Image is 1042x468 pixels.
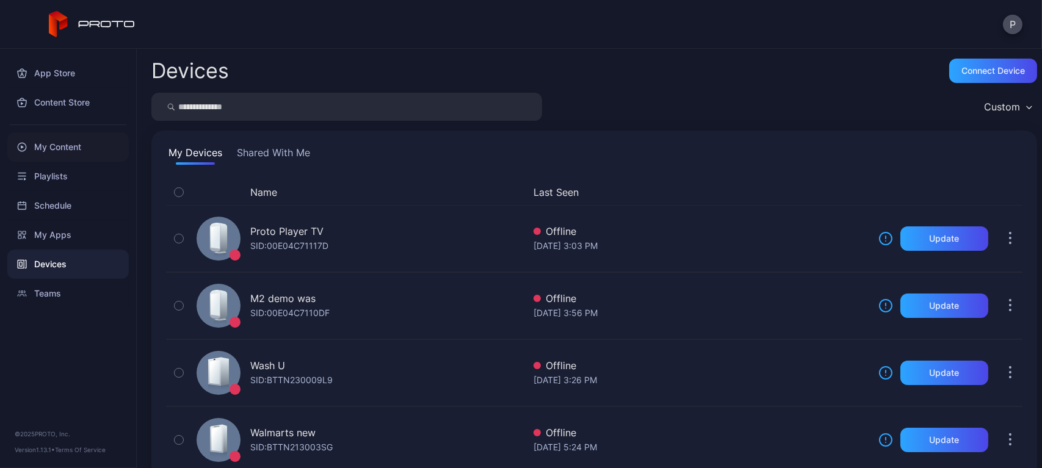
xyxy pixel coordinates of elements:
[250,358,285,373] div: Wash U
[534,425,869,440] div: Offline
[7,250,129,279] a: Devices
[900,226,988,251] button: Update
[961,66,1025,76] div: Connect device
[900,361,988,385] button: Update
[949,59,1037,83] button: Connect device
[250,291,316,306] div: M2 demo was
[930,435,960,445] div: Update
[930,301,960,311] div: Update
[930,368,960,378] div: Update
[55,446,106,453] a: Terms Of Service
[7,279,129,308] a: Teams
[984,101,1020,113] div: Custom
[534,239,869,253] div: [DATE] 3:03 PM
[7,59,129,88] a: App Store
[534,306,869,320] div: [DATE] 3:56 PM
[7,162,129,191] a: Playlists
[7,88,129,117] a: Content Store
[166,145,225,165] button: My Devices
[534,358,869,373] div: Offline
[978,93,1037,121] button: Custom
[15,446,55,453] span: Version 1.13.1 •
[250,185,277,200] button: Name
[534,185,864,200] button: Last Seen
[250,239,328,253] div: SID: 00E04C71117D
[234,145,313,165] button: Shared With Me
[250,306,330,320] div: SID: 00E04C7110DF
[900,293,988,318] button: Update
[151,60,229,82] h2: Devices
[930,234,960,243] div: Update
[7,220,129,250] a: My Apps
[250,440,333,455] div: SID: BTTN213003SG
[15,429,121,439] div: © 2025 PROTO, Inc.
[900,428,988,452] button: Update
[534,291,869,306] div: Offline
[534,224,869,239] div: Offline
[250,425,316,440] div: Walmarts new
[874,185,983,200] div: Update Device
[998,185,1022,200] div: Options
[250,373,333,387] div: SID: BTTN230009L9
[1003,15,1022,34] button: P
[250,224,324,239] div: Proto Player TV
[7,191,129,220] a: Schedule
[7,132,129,162] a: My Content
[534,440,869,455] div: [DATE] 5:24 PM
[534,373,869,387] div: [DATE] 3:26 PM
